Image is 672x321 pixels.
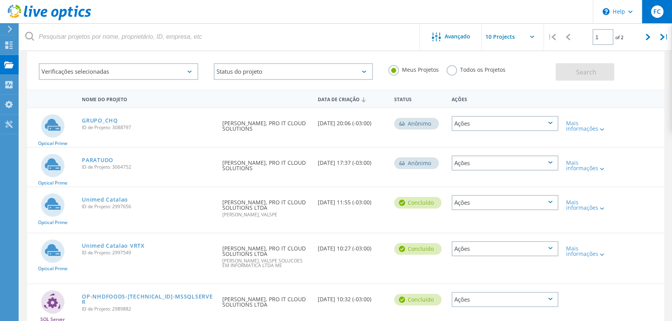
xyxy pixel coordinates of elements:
[218,148,314,179] div: [PERSON_NAME], PRO IT CLOUD SOLUTIONS
[82,165,214,169] span: ID de Projeto: 3064752
[576,68,596,76] span: Search
[218,233,314,276] div: [PERSON_NAME], PRO IT CLOUD SOLUTIONS LTDA
[218,187,314,225] div: [PERSON_NAME], PRO IT CLOUD SOLUTIONS LTDA
[452,195,559,210] div: Ações
[214,63,373,80] div: Status do projeto
[448,91,563,106] div: Ações
[544,23,560,51] div: |
[38,220,68,225] span: Optical Prime
[82,125,214,130] span: ID de Projeto: 3088797
[566,160,609,171] div: Mais informações
[656,23,672,51] div: |
[566,246,609,257] div: Mais informações
[82,157,113,163] a: PARATUDO
[82,204,214,209] span: ID de Projeto: 2997656
[82,294,214,305] a: OP-NHDFOODS-[TECHNICAL_ID]-MSSQLSERVER
[394,197,442,209] div: Concluído
[556,63,614,81] button: Search
[452,155,559,171] div: Ações
[388,65,439,72] label: Meus Projetos
[19,23,420,50] input: Pesquisar projetos por nome, proprietário, ID, empresa, etc
[394,243,442,255] div: Concluído
[8,16,91,22] a: Live Optics Dashboard
[394,294,442,305] div: Concluído
[314,233,390,259] div: [DATE] 10:27 (-03:00)
[218,108,314,139] div: [PERSON_NAME], PRO IT CLOUD SOLUTIONS
[615,34,624,41] span: of 2
[452,292,559,307] div: Ações
[314,148,390,173] div: [DATE] 17:37 (-03:00)
[314,108,390,134] div: [DATE] 20:06 (-03:00)
[82,307,214,311] span: ID de Projeto: 2989882
[452,241,559,256] div: Ações
[222,259,310,268] span: [PERSON_NAME], VALSPE SOLUCOES EM INFORMATICA LTDA ME
[314,187,390,213] div: [DATE] 11:55 (-03:00)
[82,197,128,202] a: Unimed Catalao
[452,116,559,131] div: Ações
[390,91,448,106] div: Status
[38,141,68,146] span: Optical Prime
[653,9,661,15] span: FC
[314,91,390,106] div: Data de Criação
[39,63,198,80] div: Verificações selecionadas
[447,65,506,72] label: Todos os Projetos
[445,34,470,39] span: Avançado
[82,243,144,249] a: Unimed Catalao VRTX
[78,91,218,106] div: Nome do Projeto
[38,181,68,185] span: Optical Prime
[566,200,609,211] div: Mais informações
[38,266,68,271] span: Optical Prime
[82,118,118,123] a: GRUPO_CHQ
[314,284,390,310] div: [DATE] 10:32 (-03:00)
[394,118,439,129] div: Anônimo
[394,157,439,169] div: Anônimo
[603,8,610,15] svg: \n
[82,250,214,255] span: ID de Projeto: 2997549
[222,212,310,217] span: [PERSON_NAME], VALSPE
[566,121,609,131] div: Mais informações
[218,284,314,315] div: [PERSON_NAME], PRO IT CLOUD SOLUTIONS LTDA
